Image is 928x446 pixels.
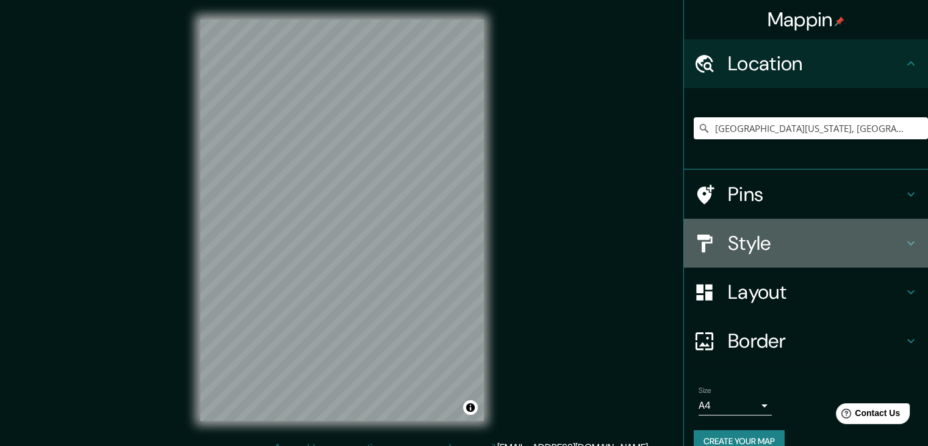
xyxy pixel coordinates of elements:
h4: Mappin [768,7,845,32]
canvas: Map [200,20,484,421]
h4: Style [728,231,904,255]
button: Toggle attribution [463,400,478,415]
h4: Pins [728,182,904,207]
input: Pick your city or area [694,117,928,139]
div: Location [684,39,928,88]
h4: Border [728,329,904,353]
div: Pins [684,170,928,219]
div: Layout [684,268,928,316]
h4: Location [728,51,904,76]
label: Size [699,386,711,396]
h4: Layout [728,280,904,304]
div: Border [684,316,928,365]
div: Style [684,219,928,268]
div: A4 [699,396,772,415]
img: pin-icon.png [835,16,844,26]
iframe: Help widget launcher [819,398,915,433]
